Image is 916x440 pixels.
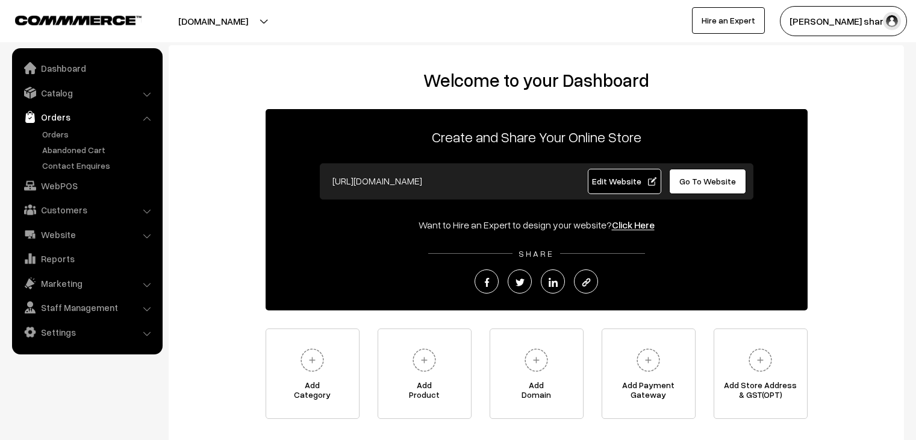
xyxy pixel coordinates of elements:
[588,169,661,194] a: Edit Website
[592,176,656,186] span: Edit Website
[266,218,808,232] div: Want to Hire an Expert to design your website?
[602,380,695,404] span: Add Payment Gateway
[602,328,696,419] a: Add PaymentGateway
[490,328,584,419] a: AddDomain
[513,248,560,259] span: SHARE
[296,344,329,377] img: plus.svg
[15,272,158,294] a: Marketing
[15,82,158,104] a: Catalog
[266,328,360,419] a: AddCategory
[15,248,158,269] a: Reports
[15,16,142,25] img: COMMMERCE
[408,344,441,377] img: plus.svg
[15,175,158,196] a: WebPOS
[378,380,471,404] span: Add Product
[780,6,907,36] button: [PERSON_NAME] sharm…
[181,69,892,91] h2: Welcome to your Dashboard
[39,159,158,172] a: Contact Enquires
[15,57,158,79] a: Dashboard
[520,344,553,377] img: plus.svg
[744,344,777,377] img: plus.svg
[136,6,290,36] button: [DOMAIN_NAME]
[15,321,158,343] a: Settings
[15,224,158,245] a: Website
[714,328,808,419] a: Add Store Address& GST(OPT)
[883,12,901,30] img: user
[15,106,158,128] a: Orders
[378,328,472,419] a: AddProduct
[15,199,158,221] a: Customers
[632,344,665,377] img: plus.svg
[15,297,158,318] a: Staff Management
[266,126,808,148] p: Create and Share Your Online Store
[39,128,158,140] a: Orders
[669,169,747,194] a: Go To Website
[39,143,158,156] a: Abandoned Cart
[15,12,120,27] a: COMMMERCE
[490,380,583,404] span: Add Domain
[692,7,765,34] a: Hire an Expert
[714,380,807,404] span: Add Store Address & GST(OPT)
[612,219,655,231] a: Click Here
[679,176,736,186] span: Go To Website
[266,380,359,404] span: Add Category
